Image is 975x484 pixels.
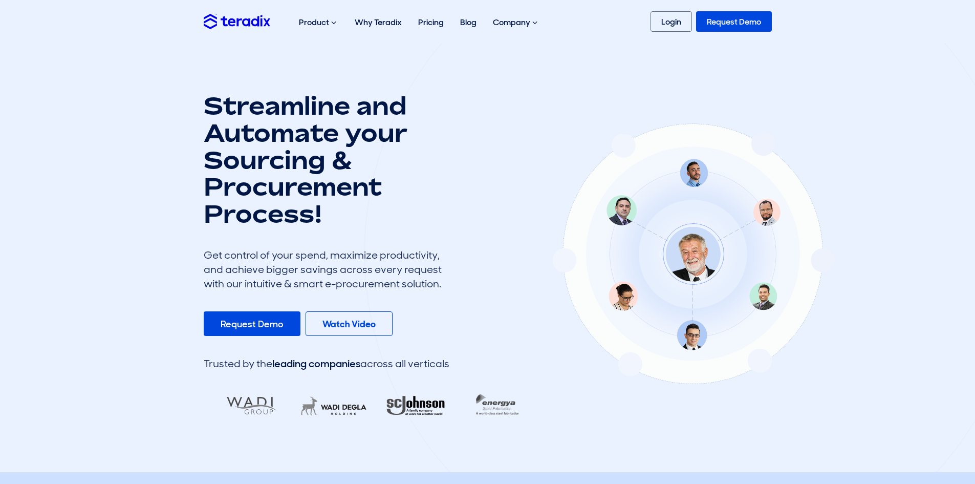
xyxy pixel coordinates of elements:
[272,357,360,370] span: leading companies
[696,11,772,32] a: Request Demo
[346,6,410,38] a: Why Teradix
[204,92,449,227] h1: Streamline and Automate your Sourcing & Procurement Process!
[291,6,346,39] div: Product
[322,318,376,330] b: Watch Video
[204,248,449,291] div: Get control of your spend, maximize productivity, and achieve bigger savings across every request...
[204,14,270,29] img: Teradix logo
[410,6,452,38] a: Pricing
[204,356,449,371] div: Trusted by the across all verticals
[204,311,300,336] a: Request Demo
[360,389,443,423] img: RA
[278,389,361,423] img: LifeMakers
[485,6,548,39] div: Company
[306,311,393,336] a: Watch Video
[452,6,485,38] a: Blog
[651,11,692,32] a: Login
